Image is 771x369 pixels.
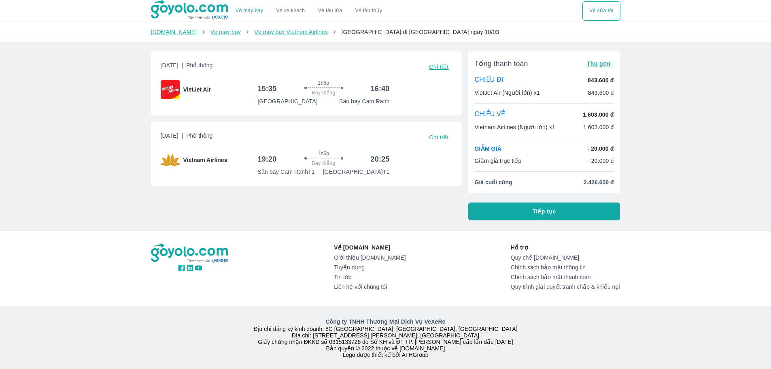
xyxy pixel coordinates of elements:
[151,28,620,36] nav: breadcrumb
[583,111,614,119] p: 1.603.000 đ
[151,243,229,264] img: logo
[533,207,556,215] span: Tiếp tục
[334,254,406,261] a: Giới thiệu [DOMAIN_NAME]
[258,168,315,176] p: Sân bay Cam Ranh T1
[584,58,614,69] button: Thu gọn
[429,64,448,70] span: Chi tiết
[429,134,448,141] span: Chi tiết
[475,123,555,131] p: Vietnam Airlines (Người lớn) x1
[339,97,390,105] p: Sân bay Cam Ranh
[334,243,406,252] p: Về [DOMAIN_NAME]
[323,168,390,176] p: [GEOGRAPHIC_DATA] T1
[254,29,328,35] a: Vé máy bay Vietnam Airlines
[582,1,620,21] div: choose transportation mode
[475,89,540,97] p: VietJet Air (Người lớn) x1
[186,62,212,68] span: Phổ thông
[588,157,614,165] p: - 20.000 đ
[312,160,336,166] span: Bay thẳng
[348,1,389,21] button: Vé tàu thủy
[582,1,620,21] button: Vé của tôi
[161,132,213,143] span: [DATE]
[258,84,277,94] h6: 15:35
[371,84,390,94] h6: 16:40
[475,145,501,153] p: GIẢM GIÁ
[318,80,329,86] span: 1h5p
[312,1,349,21] a: Vé tàu lửa
[587,145,614,153] p: - 20.000 đ
[468,203,620,220] button: Tiếp tục
[258,154,277,164] h6: 19:20
[511,254,620,261] a: Quy chế [DOMAIN_NAME]
[588,76,614,84] p: 843.600 đ
[258,97,318,105] p: [GEOGRAPHIC_DATA]
[583,123,614,131] p: 1.603.000 đ
[151,29,197,35] a: [DOMAIN_NAME]
[475,76,503,85] p: CHIỀU ĐI
[511,284,620,290] a: Quy trình giải quyết tranh chấp & khiếu nại
[584,178,614,186] span: 2.426.600 đ
[371,154,390,164] h6: 20:25
[588,89,614,97] p: 843.600 đ
[475,110,506,119] p: CHIỀU VỀ
[334,264,406,271] a: Tuyển dụng
[312,90,336,96] span: Bay thẳng
[318,150,329,157] span: 1h5p
[511,264,620,271] a: Chính sách bảo mật thông tin
[182,62,183,68] span: |
[426,132,452,143] button: Chi tiết
[229,1,389,21] div: choose transportation mode
[511,274,620,280] a: Chính sách bảo mật thanh toán
[334,284,406,290] a: Liên hệ với chúng tôi
[161,61,213,73] span: [DATE]
[341,29,499,35] span: [GEOGRAPHIC_DATA] đi [GEOGRAPHIC_DATA] ngày 10/03
[210,29,241,35] a: Vé máy bay
[183,85,211,94] span: VietJet Air
[587,60,611,67] span: Thu gọn
[475,178,512,186] span: Giá cuối cùng
[146,318,625,358] div: Địa chỉ đăng ký kinh doanh: 8C [GEOGRAPHIC_DATA], [GEOGRAPHIC_DATA], [GEOGRAPHIC_DATA] Địa chỉ: [...
[236,8,263,14] a: Vé máy bay
[511,243,620,252] p: Hỗ trợ
[182,132,183,139] span: |
[426,61,452,73] button: Chi tiết
[186,132,212,139] span: Phổ thông
[475,157,522,165] p: Giảm giá trực tiếp
[183,156,227,164] span: Vietnam Airlines
[475,59,528,68] span: Tổng thanh toán
[153,318,619,326] p: Công ty TNHH Thương Mại Dịch Vụ VeXeRe
[334,274,406,280] a: Tin tức
[276,8,305,14] a: Vé xe khách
